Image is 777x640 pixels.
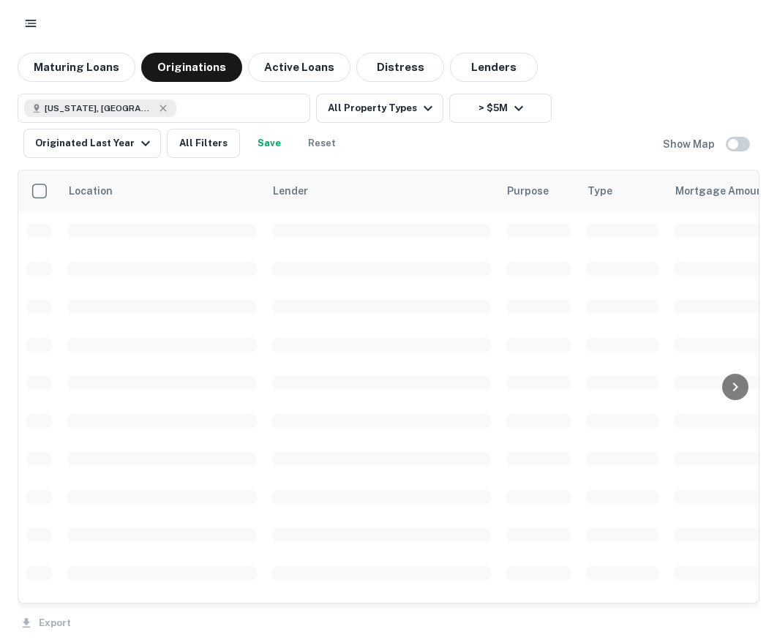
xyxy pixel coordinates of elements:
[449,94,552,123] button: > $5M
[141,53,242,82] button: Originations
[18,94,310,123] button: [US_STATE], [GEOGRAPHIC_DATA]
[273,182,308,200] span: Lender
[356,53,444,82] button: Distress
[579,170,667,211] th: Type
[246,129,293,158] button: Save your search to get updates of matches that match your search criteria.
[68,182,132,200] span: Location
[663,136,717,152] h6: Show Map
[316,94,443,123] button: All Property Types
[704,523,777,593] iframe: Chat Widget
[45,102,154,115] span: [US_STATE], [GEOGRAPHIC_DATA]
[248,53,350,82] button: Active Loans
[299,129,345,158] button: Reset
[59,170,264,211] th: Location
[507,182,568,200] span: Purpose
[498,170,579,211] th: Purpose
[450,53,538,82] button: Lenders
[23,129,161,158] button: Originated Last Year
[18,53,135,82] button: Maturing Loans
[588,182,612,200] span: Type
[264,170,498,211] th: Lender
[167,129,240,158] button: All Filters
[35,135,154,152] div: Originated Last Year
